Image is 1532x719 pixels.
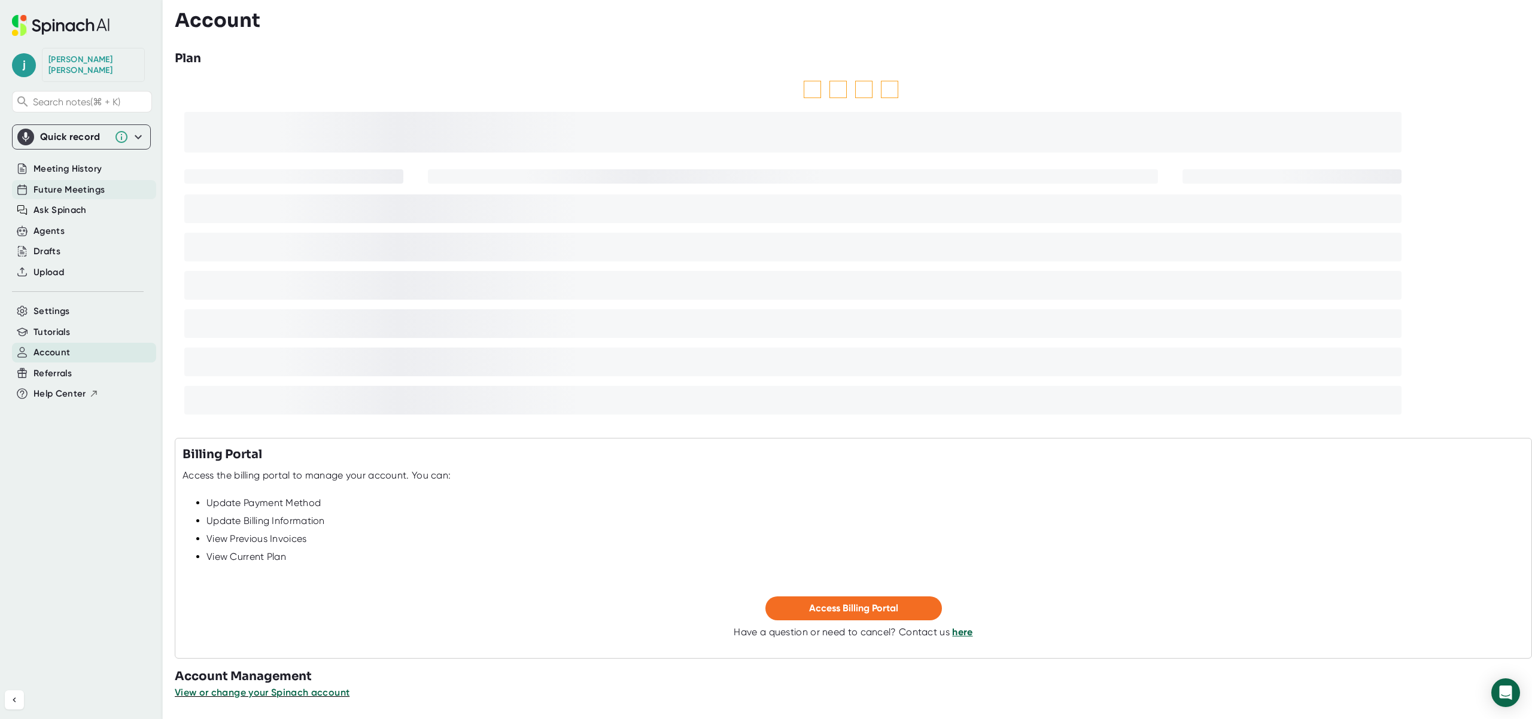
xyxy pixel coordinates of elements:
h3: Billing Portal [183,446,262,464]
button: Agents [34,224,65,238]
h3: Account [175,9,260,32]
button: Future Meetings [34,183,105,197]
button: Account [34,346,70,359]
div: Access the billing portal to manage your account. You can: [183,470,451,482]
div: View Previous Invoices [206,533,1524,545]
span: Access Billing Portal [809,602,898,614]
button: Ask Spinach [34,203,87,217]
button: Collapse sidebar [5,690,24,709]
button: Settings [34,304,70,318]
div: Update Billing Information [206,515,1524,527]
button: Tutorials [34,325,70,339]
button: Upload [34,266,64,279]
button: Meeting History [34,162,102,176]
span: j [12,53,36,77]
button: Help Center [34,387,99,401]
button: View or change your Spinach account [175,686,349,700]
div: View Current Plan [206,551,1524,563]
button: Referrals [34,367,72,380]
div: Open Intercom Messenger [1491,678,1520,707]
span: Help Center [34,387,86,401]
div: Have a question or need to cancel? Contact us [734,626,972,638]
div: Update Payment Method [206,497,1524,509]
button: Access Billing Portal [765,596,942,620]
div: Quick record [17,125,145,149]
div: Jospeh Klimczak [48,54,138,75]
a: here [952,626,972,638]
h3: Plan [175,50,201,68]
span: Search notes (⌘ + K) [33,96,148,108]
div: Quick record [40,131,108,143]
h3: Account Management [175,668,1532,686]
span: View or change your Spinach account [175,687,349,698]
button: Drafts [34,245,60,258]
